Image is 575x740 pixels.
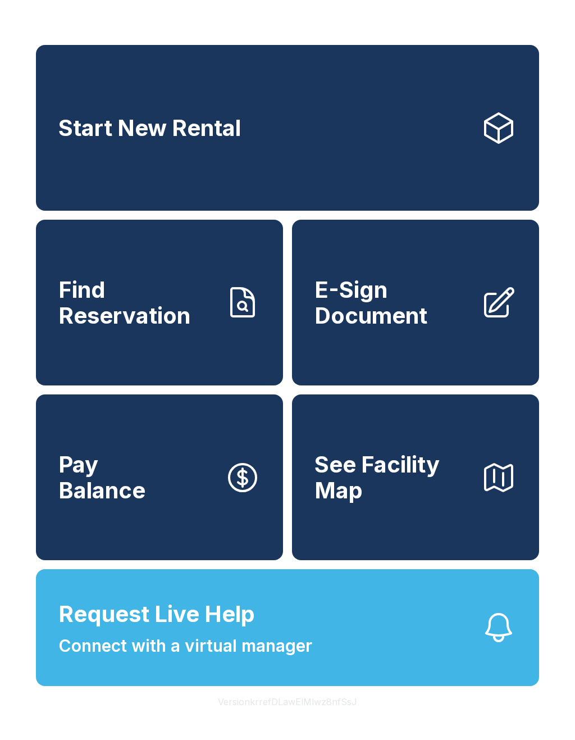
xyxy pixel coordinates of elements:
[36,394,283,560] button: PayBalance
[58,115,241,141] span: Start New Rental
[58,277,216,328] span: Find Reservation
[58,633,312,659] span: Connect with a virtual manager
[292,394,539,560] button: See Facility Map
[292,220,539,385] a: E-Sign Document
[314,452,472,503] span: See Facility Map
[209,686,366,718] button: VersionkrrefDLawElMlwz8nfSsJ
[36,220,283,385] a: Find Reservation
[314,277,472,328] span: E-Sign Document
[36,45,539,211] a: Start New Rental
[58,597,255,631] span: Request Live Help
[36,569,539,686] button: Request Live HelpConnect with a virtual manager
[58,452,145,503] span: Pay Balance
